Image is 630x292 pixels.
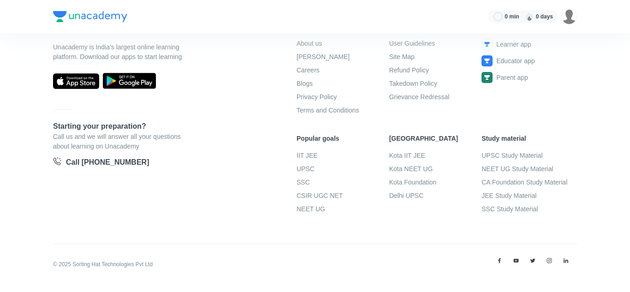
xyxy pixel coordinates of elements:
[496,40,531,49] span: Learner app
[297,39,389,48] a: About us
[496,56,535,66] span: Educator app
[53,157,149,170] a: Call [PHONE_NUMBER]
[481,55,574,66] a: Educator app
[496,73,528,83] span: Parent app
[481,72,493,83] img: Parent app
[481,191,574,201] a: JEE Study Material
[53,121,267,132] h5: Starting your preparation?
[389,79,482,89] a: Takedown Policy
[481,164,574,174] a: NEET UG Study Material
[389,52,482,62] a: Site Map
[481,55,493,66] img: Educator app
[297,66,389,75] a: Careers
[525,12,534,21] img: streak
[389,92,482,102] a: Grievance Redressal
[53,260,153,268] p: © 2025 Sorting Hat Technologies Pvt Ltd
[481,72,574,83] a: Parent app
[297,151,389,161] a: IIT JEE
[53,132,191,151] p: Call us and we will answer all your questions about learning on Unacademy
[297,164,389,174] a: UPSC
[297,178,389,187] a: SSC
[66,157,149,170] h5: Call [PHONE_NUMBER]
[297,66,320,75] span: Careers
[561,9,577,24] img: Kamesh
[481,39,574,50] a: Learner app
[481,134,574,143] h6: Study material
[389,178,482,187] a: Kota Foundation
[297,191,389,201] a: CSIR UGC NET
[481,39,493,50] img: Learner app
[297,106,389,115] a: Terms and Conditions
[481,151,574,161] a: UPSC Study Material
[389,191,482,201] a: Delhi UPSC
[297,92,389,102] a: Privacy Policy
[481,204,574,214] a: SSC Study Material
[389,66,482,75] a: Refund Policy
[389,39,482,48] a: User Guidelines
[297,204,389,214] a: NEET UG
[389,151,482,161] a: Kota IIT JEE
[53,11,127,22] img: Company Logo
[481,178,574,187] a: CA Foundation Study Material
[389,134,482,143] h6: [GEOGRAPHIC_DATA]
[389,164,482,174] a: Kota NEET UG
[53,42,191,62] p: Unacademy is India’s largest online learning platform. Download our apps to start learning
[297,52,389,62] a: [PERSON_NAME]
[297,134,389,143] h6: Popular goals
[297,79,389,89] a: Blogs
